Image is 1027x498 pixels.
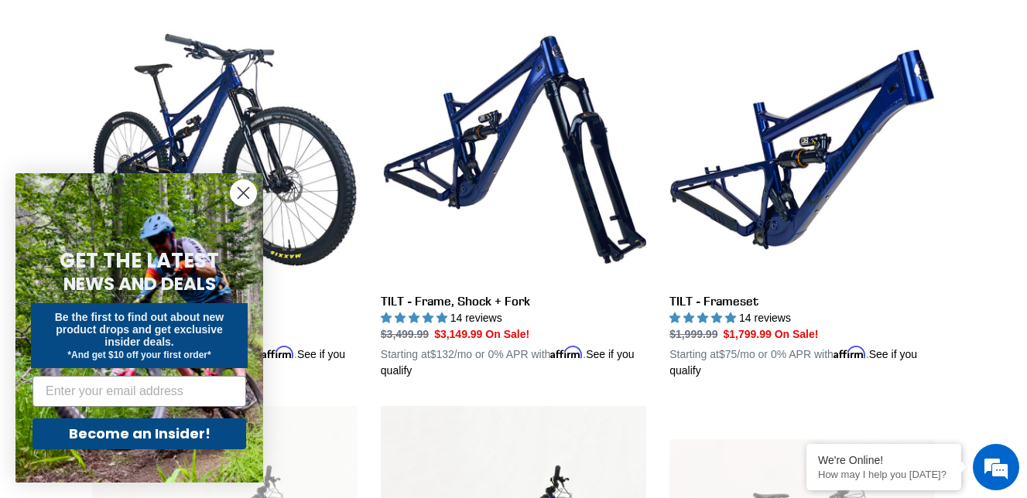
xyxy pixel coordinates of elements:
span: *And get $10 off your first order* [67,350,211,360]
input: Enter your email address [33,376,246,407]
button: Close dialog [230,179,257,206]
span: Be the first to find out about new product drops and get exclusive insider deals. [55,311,224,348]
span: NEWS AND DEALS [63,271,216,296]
p: How may I help you today? [818,469,950,480]
div: We're Online! [818,454,950,466]
button: Become an Insider! [33,418,246,449]
span: GET THE LATEST [60,247,219,275]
